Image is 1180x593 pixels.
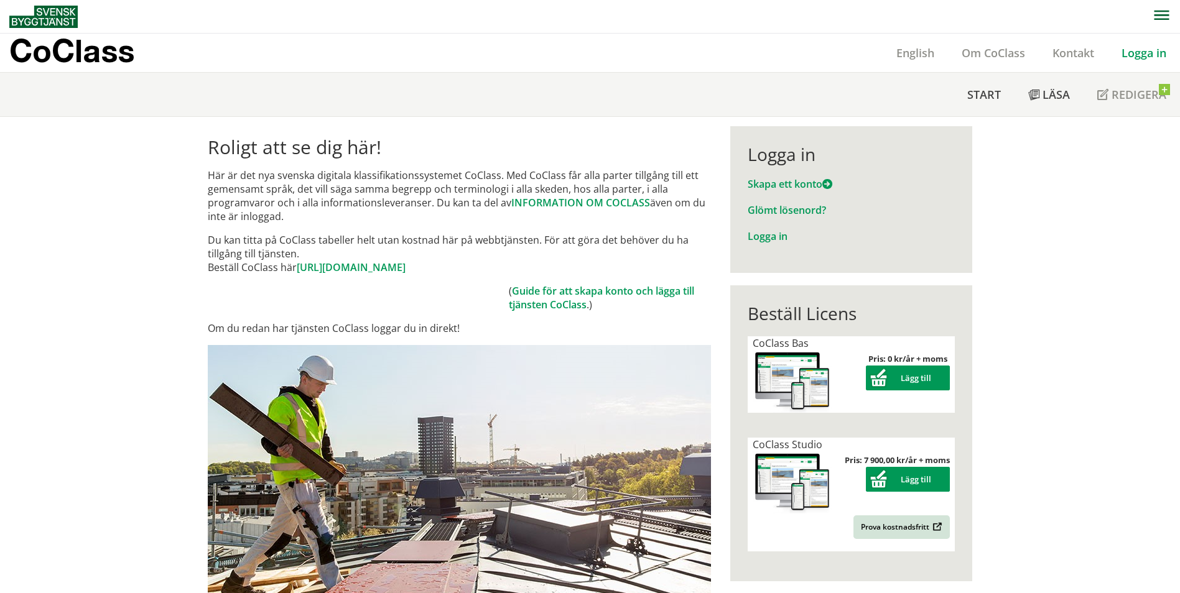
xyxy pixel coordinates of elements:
p: Du kan titta på CoClass tabeller helt utan kostnad här på webbtjänsten. För att göra det behöver ... [208,233,711,274]
a: CoClass [9,34,161,72]
button: Lägg till [866,365,950,390]
strong: Pris: 7 900,00 kr/år + moms [845,454,950,466]
a: Glömt lösenord? [748,203,826,217]
span: CoClass Bas [753,336,809,350]
p: Här är det nya svenska digitala klassifikationssystemet CoClass. Med CoClass får alla parter till... [208,168,711,223]
img: coclass-license.jpg [753,451,832,514]
a: Start [954,73,1015,116]
div: Logga in [748,144,955,165]
a: Läsa [1015,73,1084,116]
a: Logga in [1108,45,1180,60]
a: Lägg till [866,372,950,384]
button: Lägg till [866,467,950,492]
img: coclass-license.jpg [753,350,832,413]
a: INFORMATION OM COCLASS [511,196,650,209]
div: Beställ Licens [748,303,955,324]
img: Outbound.png [931,522,942,531]
span: Läsa [1043,87,1070,102]
span: Start [967,87,1001,102]
a: [URL][DOMAIN_NAME] [297,260,406,274]
a: Om CoClass [948,45,1039,60]
strong: Pris: 0 kr/år + moms [868,353,947,364]
a: Logga in [748,229,787,243]
a: Skapa ett konto [748,177,832,191]
td: ( .) [509,284,711,311]
span: CoClass Studio [753,438,822,451]
p: CoClass [9,44,134,58]
h1: Roligt att se dig här! [208,136,711,159]
a: Lägg till [866,474,950,485]
a: Prova kostnadsfritt [853,515,950,539]
a: Kontakt [1039,45,1108,60]
img: Svensk Byggtjänst [9,6,78,28]
p: Om du redan har tjänsten CoClass loggar du in direkt! [208,321,711,335]
a: Guide för att skapa konto och lägga till tjänsten CoClass [509,284,694,311]
a: English [883,45,948,60]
